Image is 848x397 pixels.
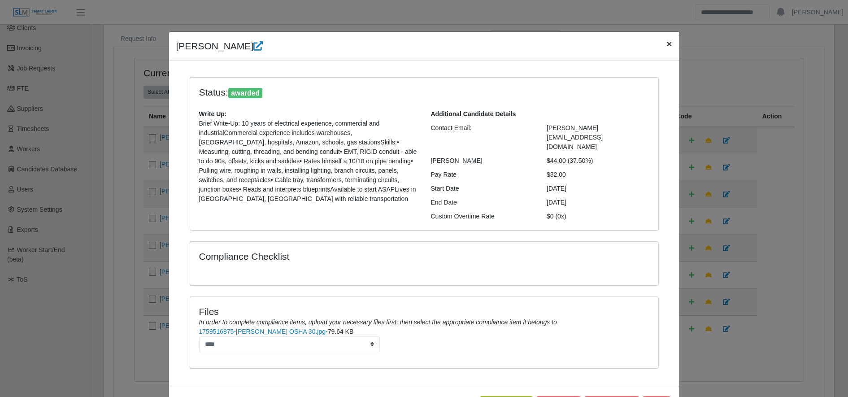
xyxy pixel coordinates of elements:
[659,32,679,56] button: Close
[199,119,417,204] p: Brief Write-Up: 10 years of electrical experience, commercial and industrialCommercial experience...
[199,110,227,118] b: Write Up:
[424,156,540,166] div: [PERSON_NAME]
[199,328,326,335] a: 1759516875-[PERSON_NAME] OSHA 30.jpg
[424,198,540,207] div: End Date
[424,184,540,193] div: Start Date
[424,212,540,221] div: Custom Overtime Rate
[199,306,649,317] h4: Files
[540,184,656,193] div: [DATE]
[199,87,534,99] h4: Status:
[540,156,656,166] div: $44.00 (37.50%)
[176,39,263,53] h4: [PERSON_NAME]
[228,88,263,99] span: awarded
[424,123,540,152] div: Contact Email:
[547,213,566,220] span: $0 (0x)
[540,170,656,179] div: $32.00
[199,318,557,326] i: In order to complete compliance items, upload your necessary files first, then select the appropr...
[431,110,516,118] b: Additional Candidate Details
[328,328,354,335] span: 79.64 KB
[199,327,649,352] li: -
[199,251,495,262] h4: Compliance Checklist
[547,124,603,150] span: [PERSON_NAME][EMAIL_ADDRESS][DOMAIN_NAME]
[547,199,566,206] span: [DATE]
[666,39,672,49] span: ×
[424,170,540,179] div: Pay Rate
